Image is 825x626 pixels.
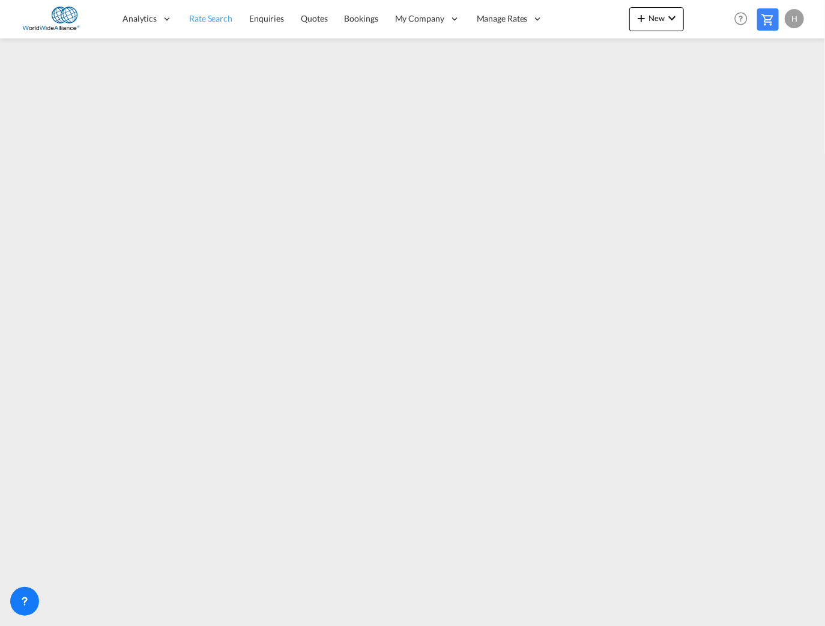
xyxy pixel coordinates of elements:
span: New [634,13,679,23]
md-icon: icon-chevron-down [665,11,679,25]
button: icon-plus 400-fgNewicon-chevron-down [629,7,684,31]
md-icon: icon-plus 400-fg [634,11,648,25]
div: Help [731,8,757,30]
span: Quotes [301,13,327,23]
span: Rate Search [189,13,232,23]
span: Bookings [345,13,378,23]
span: My Company [395,13,444,25]
span: Help [731,8,751,29]
div: H [785,9,804,28]
span: Manage Rates [477,13,528,25]
span: Analytics [122,13,157,25]
span: Enquiries [249,13,284,23]
img: ccb731808cb111f0a964a961340171cb.png [18,5,99,32]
